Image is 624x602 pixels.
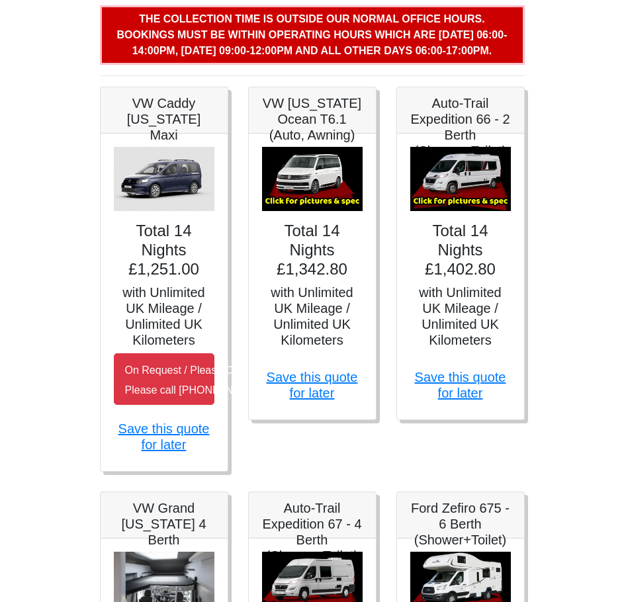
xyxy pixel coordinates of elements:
a: Save this quote for later [118,421,210,452]
h5: with Unlimited UK Mileage / Unlimited UK Kilometers [262,284,363,348]
img: VW California Ocean T6.1 (Auto, Awning) [262,147,363,212]
a: Save this quote for later [267,370,358,400]
a: Save this quote for later [415,370,506,400]
img: Auto-Trail Expedition 66 - 2 Berth (Shower+Toilet) [410,147,511,212]
h5: VW Caddy [US_STATE] Maxi [114,95,214,143]
h4: Total 14 Nights £1,251.00 [114,222,214,279]
small: On Request / Please Call Us Please call [PHONE_NUMBER] [125,365,275,396]
h5: VW [US_STATE] Ocean T6.1 (Auto, Awning) [262,95,363,143]
h5: VW Grand [US_STATE] 4 Berth [114,500,214,548]
h5: Ford Zefiro 675 - 6 Berth (Shower+Toilet) [410,500,511,548]
h4: Total 14 Nights £1,402.80 [410,222,511,279]
b: The collection time is outside our normal office hours. Bookings must be within operating hours w... [117,13,508,56]
h5: with Unlimited UK Mileage / Unlimited UK Kilometers [410,284,511,348]
h5: Auto-Trail Expedition 66 - 2 Berth (Shower+Toilet) [410,95,511,159]
h4: Total 14 Nights £1,342.80 [262,222,363,279]
h5: Auto-Trail Expedition 67 - 4 Berth (Shower+Toilet) [262,500,363,564]
h5: with Unlimited UK Mileage / Unlimited UK Kilometers [114,284,214,348]
img: VW Caddy California Maxi [114,147,214,212]
button: On Request / Please Call UsPlease call [PHONE_NUMBER] [114,353,214,405]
